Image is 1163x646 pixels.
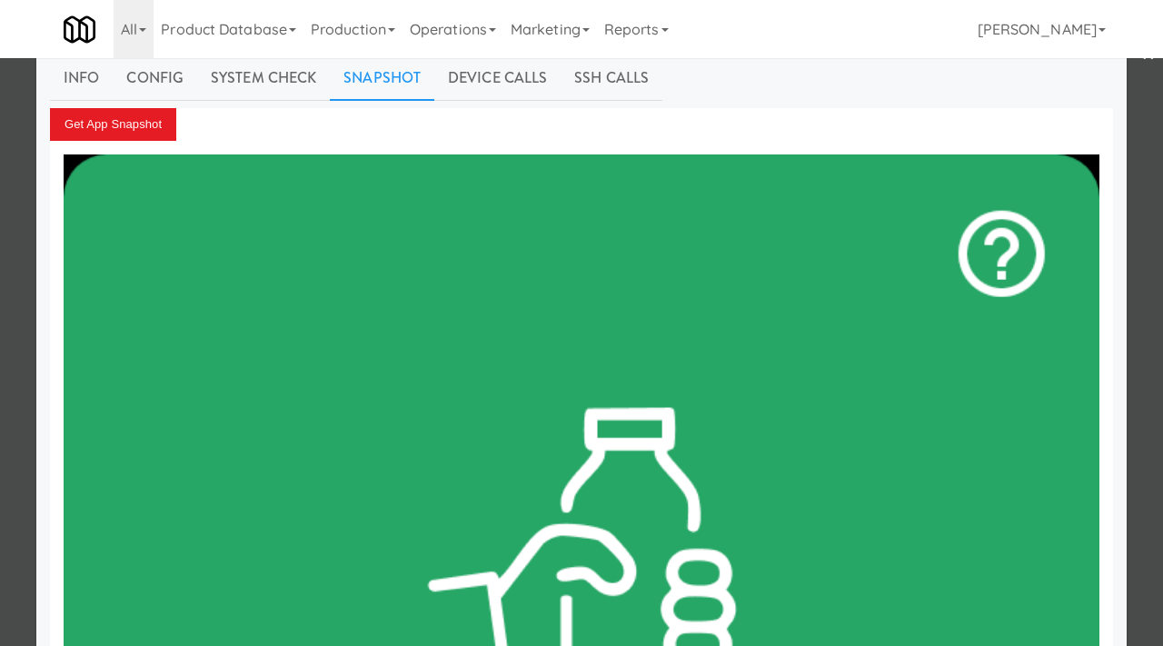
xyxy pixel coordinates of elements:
button: Get App Snapshot [50,108,176,141]
img: Micromart [64,14,95,45]
a: Info [50,55,113,101]
a: System Check [197,55,330,101]
a: SSH Calls [561,55,662,101]
a: Snapshot [330,55,434,101]
a: Device Calls [434,55,561,101]
a: Config [113,55,197,101]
